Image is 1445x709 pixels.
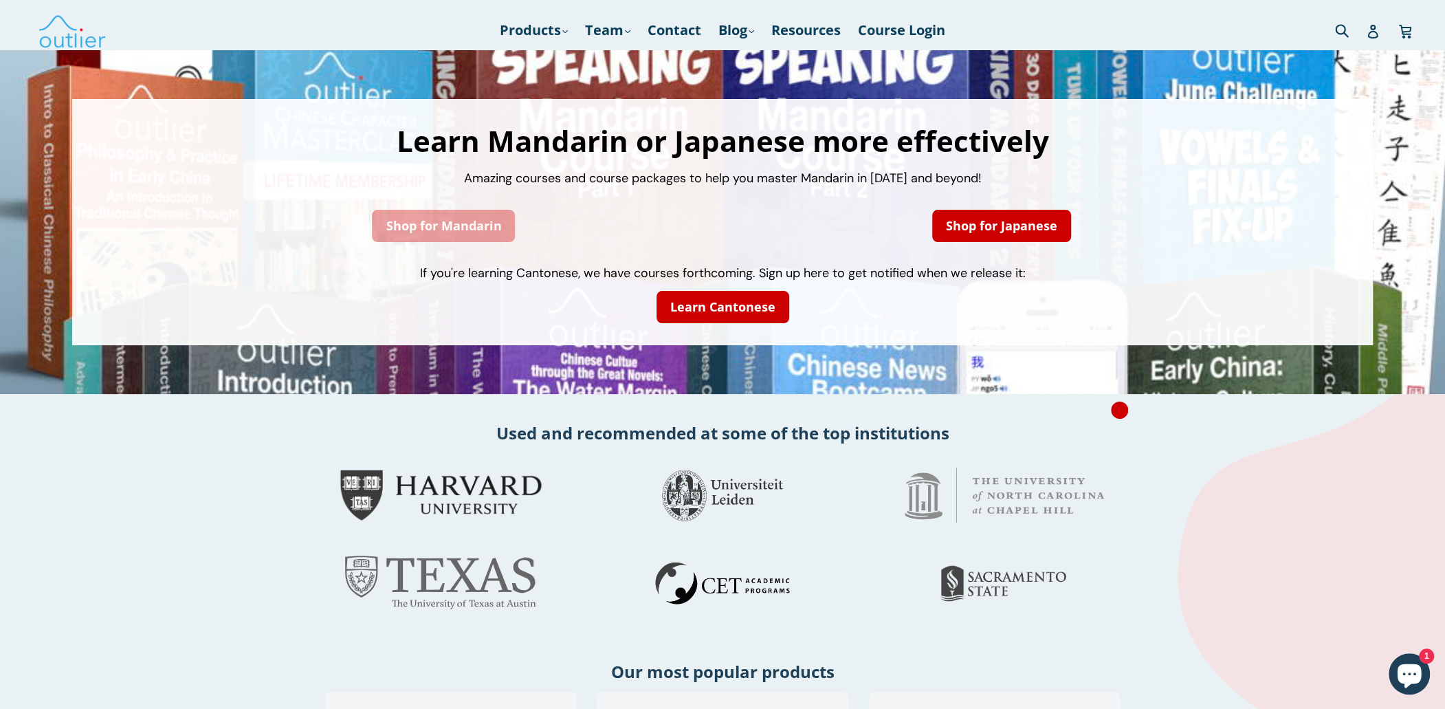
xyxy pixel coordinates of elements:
a: Products [493,18,575,43]
a: Shop for Japanese [932,210,1071,242]
inbox-online-store-chat: Shopify online store chat [1385,653,1434,698]
span: If you're learning Cantonese, we have courses forthcoming. Sign up here to get notified when we r... [420,265,1026,281]
a: Learn Cantonese [657,291,789,323]
h1: Learn Mandarin or Japanese more effectively [86,127,1359,155]
a: Contact [641,18,708,43]
a: Course Login [851,18,952,43]
a: Blog [712,18,761,43]
a: Resources [764,18,848,43]
span: Amazing courses and course packages to help you master Mandarin in [DATE] and beyond! [464,170,982,186]
a: Team [578,18,637,43]
a: Shop for Mandarin [372,210,515,242]
input: Search [1332,16,1369,44]
img: Outlier Linguistics [38,10,107,50]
